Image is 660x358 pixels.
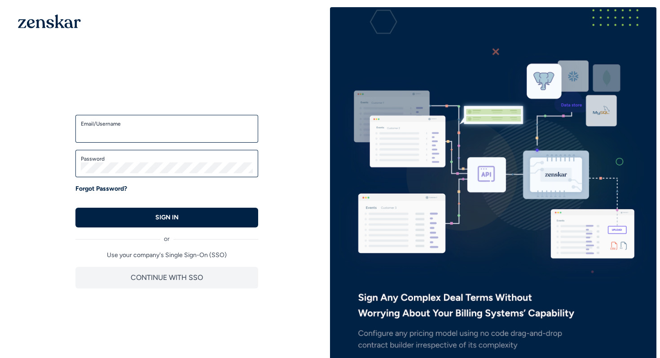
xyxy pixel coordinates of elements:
button: CONTINUE WITH SSO [75,267,258,288]
button: SIGN IN [75,208,258,227]
img: 1OGAJ2xQqyY4LXKgY66KYq0eOWRCkrZdAb3gUhuVAqdWPZE9SRJmCz+oDMSn4zDLXe31Ii730ItAGKgCKgCCgCikA4Av8PJUP... [18,14,81,28]
div: or [75,227,258,244]
label: Password [81,155,253,162]
p: SIGN IN [155,213,179,222]
a: Forgot Password? [75,184,127,193]
label: Email/Username [81,120,253,127]
p: Use your company's Single Sign-On (SSO) [75,251,258,260]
